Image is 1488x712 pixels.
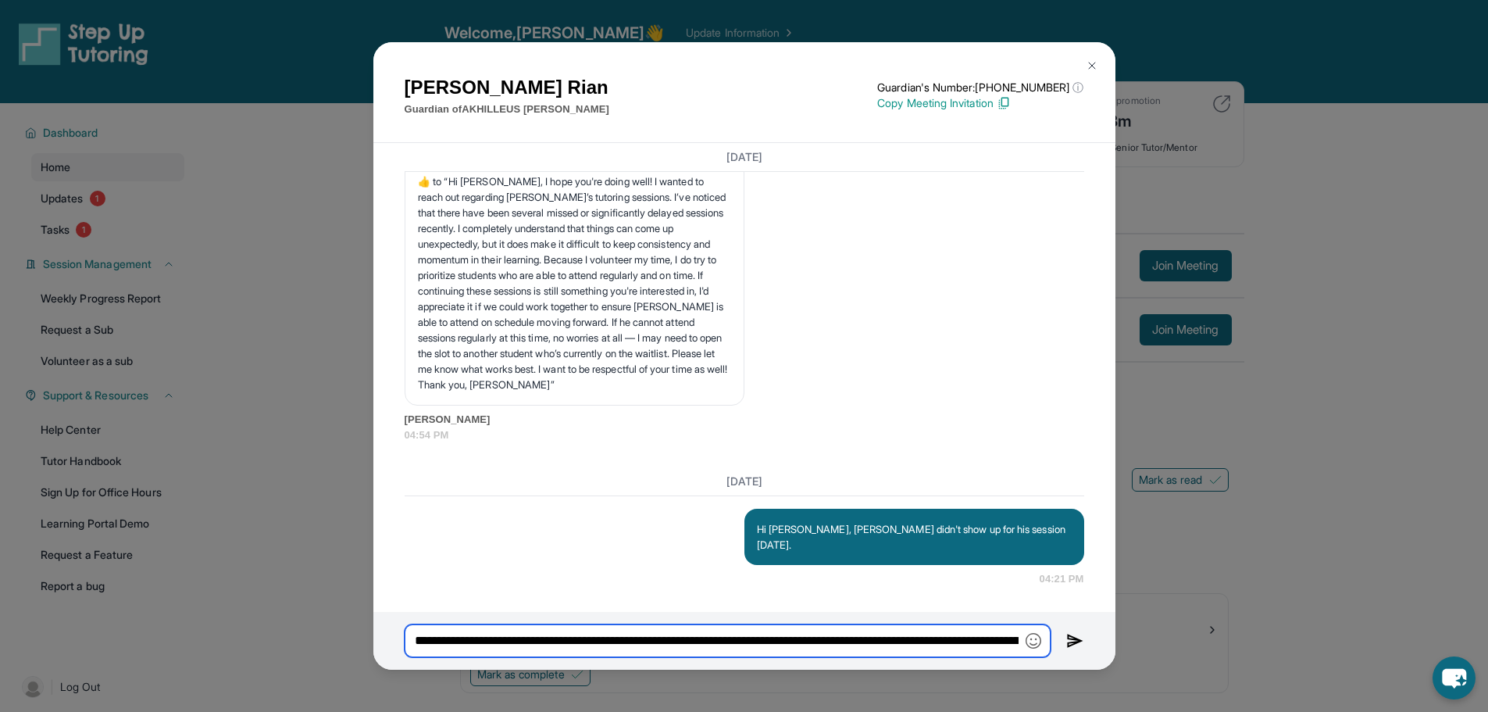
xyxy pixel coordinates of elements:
h3: [DATE] [405,474,1084,489]
button: chat-button [1433,657,1476,699]
h1: [PERSON_NAME] Rian [405,73,609,102]
span: [PERSON_NAME] [405,412,1084,428]
p: Guardian of AKHILLEUS [PERSON_NAME] [405,102,609,117]
img: Emoji [1026,633,1041,649]
span: 04:54 PM [405,428,1084,443]
img: Close Icon [1086,59,1098,72]
span: 04:21 PM [1040,571,1084,587]
h3: [DATE] [405,149,1084,165]
p: Guardian's Number: [PHONE_NUMBER] [877,80,1083,95]
img: Send icon [1066,631,1084,650]
p: Copy Meeting Invitation [877,95,1083,111]
img: Copy Icon [997,96,1011,110]
p: ​👍​ to “ Hi [PERSON_NAME], I hope you're doing well! I wanted to reach out regarding [PERSON_NAME... [418,174,731,392]
span: ⓘ [1072,80,1083,95]
p: Hi [PERSON_NAME], [PERSON_NAME] didn't show up for his session [DATE]. [757,521,1072,553]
